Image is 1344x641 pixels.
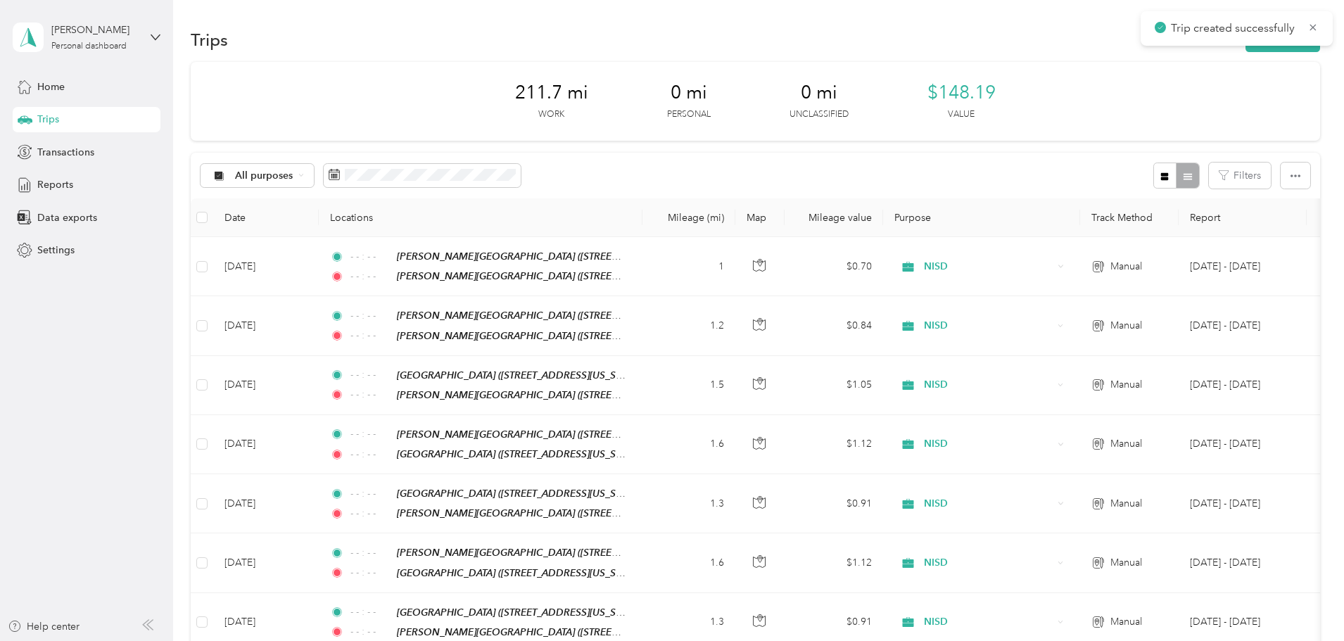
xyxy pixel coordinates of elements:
[397,369,642,381] span: [GEOGRAPHIC_DATA] ([STREET_ADDRESS][US_STATE])
[350,249,391,265] span: - - : - -
[213,198,319,237] th: Date
[785,237,883,296] td: $0.70
[642,533,735,592] td: 1.6
[642,356,735,415] td: 1.5
[1179,415,1307,474] td: Sep 1 - 30, 2025
[642,198,735,237] th: Mileage (mi)
[397,547,721,559] span: [PERSON_NAME][GEOGRAPHIC_DATA] ([STREET_ADDRESS][US_STATE])
[1171,20,1298,37] p: Trip created successfully
[642,296,735,355] td: 1.2
[1110,555,1142,571] span: Manual
[1110,436,1142,452] span: Manual
[51,42,127,51] div: Personal dashboard
[924,496,1053,512] span: NISD
[37,210,97,225] span: Data exports
[213,356,319,415] td: [DATE]
[350,447,391,462] span: - - : - -
[1179,533,1307,592] td: Sep 1 - 30, 2025
[927,82,996,104] span: $148.19
[785,296,883,355] td: $0.84
[924,377,1053,393] span: NISD
[397,310,721,322] span: [PERSON_NAME][GEOGRAPHIC_DATA] ([STREET_ADDRESS][US_STATE])
[1179,237,1307,296] td: Sep 1 - 30, 2025
[213,415,319,474] td: [DATE]
[397,250,721,262] span: [PERSON_NAME][GEOGRAPHIC_DATA] ([STREET_ADDRESS][US_STATE])
[350,545,391,561] span: - - : - -
[924,436,1053,452] span: NISD
[350,387,391,402] span: - - : - -
[191,32,228,47] h1: Trips
[350,624,391,640] span: - - : - -
[397,448,642,460] span: [GEOGRAPHIC_DATA] ([STREET_ADDRESS][US_STATE])
[397,626,721,638] span: [PERSON_NAME][GEOGRAPHIC_DATA] ([STREET_ADDRESS][US_STATE])
[213,474,319,533] td: [DATE]
[785,356,883,415] td: $1.05
[1179,296,1307,355] td: Sep 1 - 30, 2025
[350,269,391,284] span: - - : - -
[1110,614,1142,630] span: Manual
[37,145,94,160] span: Transactions
[785,533,883,592] td: $1.12
[785,474,883,533] td: $0.91
[350,506,391,521] span: - - : - -
[37,80,65,94] span: Home
[1110,318,1142,334] span: Manual
[213,533,319,592] td: [DATE]
[397,507,721,519] span: [PERSON_NAME][GEOGRAPHIC_DATA] ([STREET_ADDRESS][US_STATE])
[397,488,642,500] span: [GEOGRAPHIC_DATA] ([STREET_ADDRESS][US_STATE])
[642,415,735,474] td: 1.6
[397,429,721,440] span: [PERSON_NAME][GEOGRAPHIC_DATA] ([STREET_ADDRESS][US_STATE])
[319,198,642,237] th: Locations
[924,259,1053,274] span: NISD
[1179,356,1307,415] td: Sep 1 - 30, 2025
[213,237,319,296] td: [DATE]
[515,82,588,104] span: 211.7 mi
[37,243,75,258] span: Settings
[350,367,391,383] span: - - : - -
[397,567,642,579] span: [GEOGRAPHIC_DATA] ([STREET_ADDRESS][US_STATE])
[51,23,139,37] div: [PERSON_NAME]
[924,555,1053,571] span: NISD
[350,328,391,343] span: - - : - -
[397,607,642,618] span: [GEOGRAPHIC_DATA] ([STREET_ADDRESS][US_STATE])
[397,330,721,342] span: [PERSON_NAME][GEOGRAPHIC_DATA] ([STREET_ADDRESS][US_STATE])
[8,619,80,634] button: Help center
[801,82,837,104] span: 0 mi
[671,82,707,104] span: 0 mi
[948,108,975,121] p: Value
[350,486,391,502] span: - - : - -
[883,198,1080,237] th: Purpose
[785,415,883,474] td: $1.12
[350,308,391,324] span: - - : - -
[350,604,391,620] span: - - : - -
[790,108,849,121] p: Unclassified
[1179,198,1307,237] th: Report
[235,171,293,181] span: All purposes
[1110,259,1142,274] span: Manual
[924,318,1053,334] span: NISD
[37,177,73,192] span: Reports
[397,389,721,401] span: [PERSON_NAME][GEOGRAPHIC_DATA] ([STREET_ADDRESS][US_STATE])
[642,237,735,296] td: 1
[37,112,59,127] span: Trips
[350,565,391,580] span: - - : - -
[213,296,319,355] td: [DATE]
[924,614,1053,630] span: NISD
[1179,474,1307,533] td: Sep 1 - 30, 2025
[1209,163,1271,189] button: Filters
[785,198,883,237] th: Mileage value
[1110,377,1142,393] span: Manual
[1265,562,1344,641] iframe: Everlance-gr Chat Button Frame
[538,108,564,121] p: Work
[735,198,785,237] th: Map
[642,474,735,533] td: 1.3
[1080,198,1179,237] th: Track Method
[1110,496,1142,512] span: Manual
[667,108,711,121] p: Personal
[350,426,391,442] span: - - : - -
[397,270,721,282] span: [PERSON_NAME][GEOGRAPHIC_DATA] ([STREET_ADDRESS][US_STATE])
